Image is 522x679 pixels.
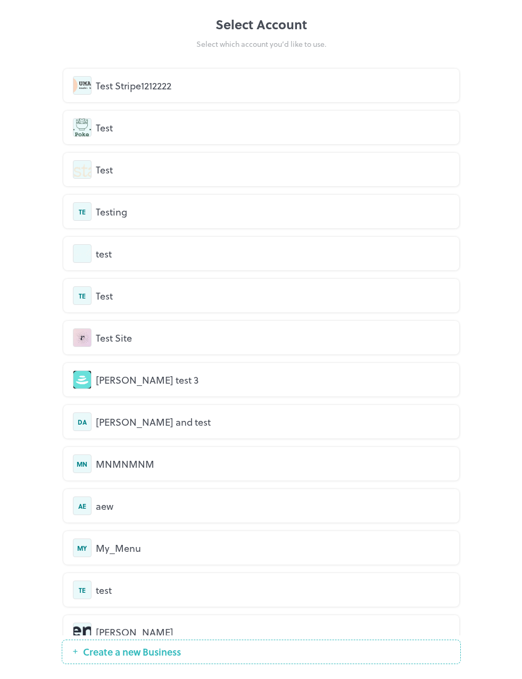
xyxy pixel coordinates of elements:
div: Test Stripe1212222 [96,78,450,93]
img: avatar [73,77,91,94]
div: TE [73,202,92,221]
button: Create a new Business [62,640,461,664]
div: Select Account [62,15,461,34]
div: TE [73,286,92,305]
div: test [96,246,450,261]
div: MY [73,539,92,557]
div: Test [96,120,450,135]
img: avatar [73,329,91,346]
div: Test Site [96,330,450,345]
div: TE [73,581,92,599]
div: MNMNMNM [96,457,450,471]
div: [PERSON_NAME] [96,625,450,639]
img: avatar [73,623,91,641]
div: [PERSON_NAME] test 3 [96,372,450,387]
div: AE [73,496,92,515]
img: avatar [73,119,91,136]
img: avatar [73,161,91,178]
div: MN [73,454,92,473]
div: My_Menu [96,541,450,555]
div: [PERSON_NAME] and test [96,415,450,429]
img: avatar [73,371,91,388]
div: test [96,583,450,597]
div: DA [73,412,92,431]
div: Select which account you’d like to use. [62,38,461,49]
span: Create a new Business [78,647,186,657]
div: Test [96,162,450,177]
div: Testing [96,204,450,219]
img: avatar [73,245,91,262]
div: aew [96,499,450,513]
div: Test [96,288,450,303]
